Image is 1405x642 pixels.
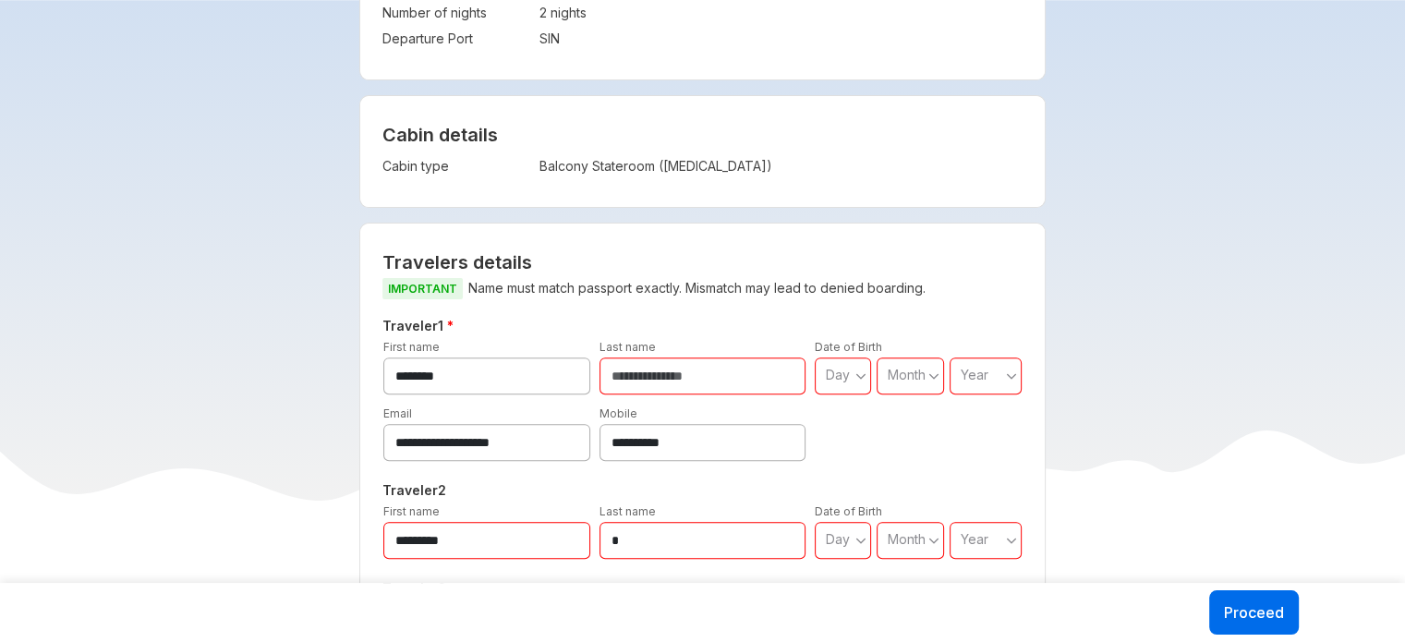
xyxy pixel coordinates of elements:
[600,504,656,518] label: Last name
[383,504,440,518] label: First name
[530,153,539,179] td: :
[379,315,1026,337] h5: Traveler 1
[383,406,412,420] label: Email
[382,278,463,299] span: IMPORTANT
[382,124,1023,146] h4: Cabin details
[530,26,539,52] td: :
[855,367,866,385] svg: angle down
[539,153,879,179] td: Balcony Stateroom ([MEDICAL_DATA])
[600,406,637,420] label: Mobile
[383,340,440,354] label: First name
[379,577,1026,600] h5: Traveler 3
[961,531,988,547] span: Year
[382,277,1023,300] p: Name must match passport exactly. Mismatch may lead to denied boarding.
[382,153,530,179] td: Cabin type
[826,367,850,382] span: Day
[382,26,530,52] td: Departure Port
[888,531,926,547] span: Month
[855,531,866,550] svg: angle down
[928,367,939,385] svg: angle down
[379,479,1026,502] h5: Traveler 2
[928,531,939,550] svg: angle down
[539,26,1023,52] td: SIN
[815,504,882,518] label: Date of Birth
[600,340,656,354] label: Last name
[826,531,850,547] span: Day
[1006,367,1017,385] svg: angle down
[382,251,1023,273] h2: Travelers details
[1209,590,1299,635] button: Proceed
[815,340,882,354] label: Date of Birth
[961,367,988,382] span: Year
[1006,531,1017,550] svg: angle down
[888,367,926,382] span: Month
